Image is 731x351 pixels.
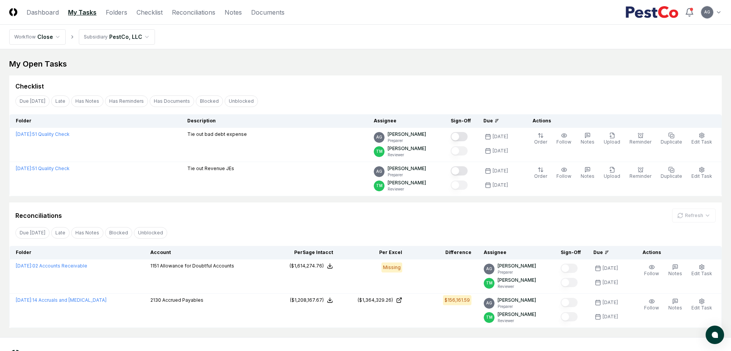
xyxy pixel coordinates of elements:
div: Actions [526,117,716,124]
p: Reviewer [388,186,426,192]
button: Duplicate [659,165,684,181]
p: Preparer [388,172,426,178]
button: Edit Task [690,165,714,181]
p: [PERSON_NAME] [498,297,536,304]
button: AG [700,5,714,19]
a: [DATE]:51 Quality Check [16,131,70,137]
button: Mark complete [561,312,578,321]
button: ($1,614,274.76) [290,262,333,269]
p: Reviewer [388,152,426,158]
span: Notes [581,139,594,145]
p: Tie out Revenue JEs [187,165,234,172]
button: Mark complete [561,264,578,273]
th: Difference [408,246,478,259]
span: Notes [668,271,682,276]
div: Due [483,117,514,124]
button: Follow [555,165,573,181]
span: TM [486,314,493,320]
button: Blocked [196,95,223,107]
button: Has Notes [71,227,103,239]
div: My Open Tasks [9,58,722,69]
p: Preparer [498,304,536,309]
button: Due Today [15,95,50,107]
button: Duplicate [659,131,684,147]
th: Assignee [368,114,445,128]
p: [PERSON_NAME] [388,165,426,172]
button: Notes [667,297,684,313]
span: Upload [604,173,620,179]
button: Upload [602,165,622,181]
button: Unblocked [225,95,258,107]
span: 1151 [150,263,159,269]
p: Preparer [388,138,426,144]
button: Mark complete [451,166,468,175]
span: Order [534,139,547,145]
div: Missing [381,262,402,272]
img: Logo [9,8,17,16]
div: ($1,364,329.26) [358,297,393,304]
span: Follow [644,271,659,276]
th: Per Excel [339,246,408,259]
button: Edit Task [690,131,714,147]
p: [PERSON_NAME] [388,145,426,152]
div: [DATE] [603,279,618,286]
span: Notes [668,305,682,311]
a: Notes [225,8,242,17]
span: TM [486,280,493,286]
span: Edit Task [691,139,712,145]
span: Upload [604,139,620,145]
span: AG [376,169,382,174]
p: [PERSON_NAME] [498,277,536,284]
div: [DATE] [603,299,618,306]
div: [DATE] [493,167,508,174]
div: Actions [636,249,716,256]
th: Per Sage Intacct [270,246,339,259]
button: Due Today [15,227,50,239]
a: [DATE]:02 Accounts Receivable [16,263,87,269]
a: Reconciliations [172,8,215,17]
span: Edit Task [691,305,712,311]
button: Follow [643,297,661,313]
span: [DATE] : [16,297,32,303]
span: 2130 [150,297,161,303]
button: Follow [555,131,573,147]
button: Order [533,131,549,147]
th: Assignee [478,246,554,259]
span: Reminder [629,173,651,179]
p: [PERSON_NAME] [388,179,426,186]
span: Follow [556,173,571,179]
button: Late [51,95,70,107]
span: Allowance for Doubtful Accounts [160,263,234,269]
div: [DATE] [603,313,618,320]
button: Mark complete [451,146,468,155]
th: Sign-Off [445,114,477,128]
span: TM [376,149,383,154]
span: Reminder [629,139,651,145]
button: Notes [579,131,596,147]
p: Reviewer [498,318,536,324]
button: Edit Task [690,262,714,279]
th: Description [181,114,368,128]
span: Duplicate [661,173,682,179]
a: Checklist [137,8,163,17]
p: Tie out bad debt expense [187,131,247,138]
span: [DATE] : [16,131,32,137]
button: Mark complete [451,181,468,190]
div: Reconciliations [15,211,62,220]
th: Folder [10,114,182,128]
p: Reviewer [498,284,536,289]
p: [PERSON_NAME] [388,131,426,138]
button: Order [533,165,549,181]
div: Subsidiary [84,33,108,40]
span: [DATE] : [16,263,32,269]
button: Has Documents [150,95,194,107]
th: Folder [10,246,145,259]
div: Workflow [14,33,36,40]
div: [DATE] [493,147,508,154]
button: Follow [643,262,661,279]
span: AG [486,266,492,272]
span: AG [376,134,382,140]
button: Notes [667,262,684,279]
button: Mark complete [451,132,468,141]
span: AG [704,9,710,15]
